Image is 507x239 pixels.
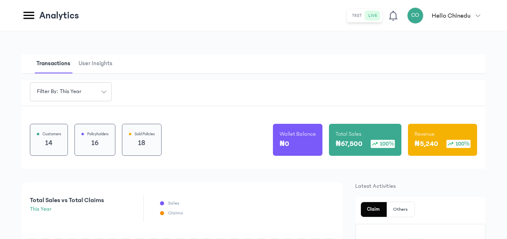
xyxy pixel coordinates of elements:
[35,54,77,73] button: Transactions
[35,54,72,73] span: Transactions
[30,205,104,214] p: this year
[365,11,381,20] button: live
[349,11,365,20] button: test
[371,140,395,148] div: 100%
[168,200,179,207] p: Sales
[361,202,387,217] button: Claim
[32,87,86,96] span: Filter by: this year
[43,131,61,137] p: Customers
[407,7,485,24] button: COHello Chinedu
[407,7,424,24] div: CO
[432,11,471,20] p: Hello Chinedu
[336,138,363,150] p: ₦67,500
[77,54,114,73] span: User Insights
[39,9,79,22] p: Analytics
[135,131,155,137] p: Sold Policies
[336,130,361,138] p: Total Sales
[87,131,108,137] p: Policyholders
[446,140,471,148] div: 100%
[37,137,61,149] p: 14
[415,130,435,138] p: Revenue
[356,182,486,190] p: Latest Activities
[279,130,316,138] p: Wallet Balance
[77,54,119,73] button: User Insights
[168,210,183,216] p: Claims
[30,195,104,205] p: Total Sales vs Total Claims
[129,137,155,149] p: 18
[415,138,438,150] p: ₦5,240
[30,82,112,101] button: Filter by: this year
[81,137,108,149] p: 16
[387,202,415,217] button: Others
[279,138,289,150] p: ₦0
